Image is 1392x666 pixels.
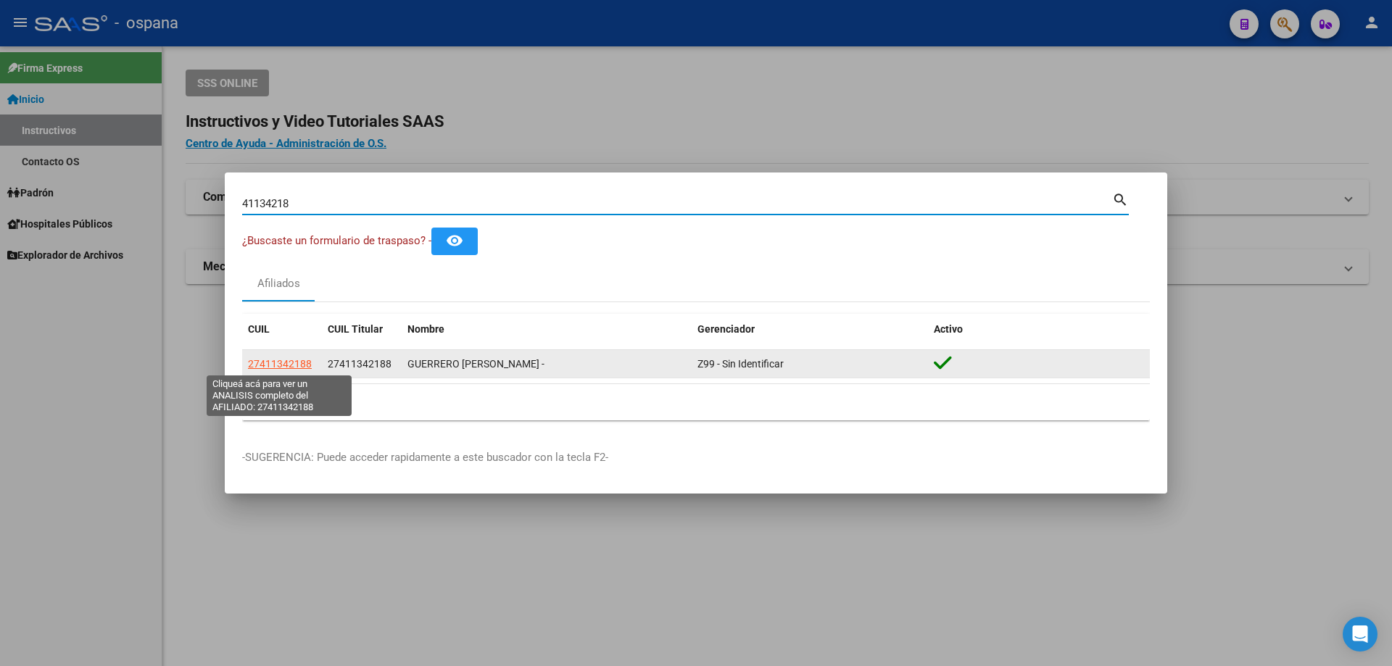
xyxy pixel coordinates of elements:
mat-icon: search [1112,190,1129,207]
span: Nombre [407,323,444,335]
datatable-header-cell: CUIL Titular [322,314,402,345]
datatable-header-cell: Activo [928,314,1150,345]
span: 27411342188 [248,358,312,370]
datatable-header-cell: Gerenciador [692,314,928,345]
datatable-header-cell: CUIL [242,314,322,345]
div: Afiliados [257,275,300,292]
p: -SUGERENCIA: Puede acceder rapidamente a este buscador con la tecla F2- [242,449,1150,466]
span: CUIL Titular [328,323,383,335]
span: Z99 - Sin Identificar [697,358,784,370]
datatable-header-cell: Nombre [402,314,692,345]
div: Open Intercom Messenger [1343,617,1377,652]
div: GUERRERO [PERSON_NAME] - [407,356,686,372]
span: Gerenciador [697,323,755,335]
div: 1 total [242,384,1150,420]
span: ¿Buscaste un formulario de traspaso? - [242,234,431,247]
span: 27411342188 [328,358,391,370]
mat-icon: remove_red_eye [446,232,463,249]
span: Activo [934,323,963,335]
span: CUIL [248,323,270,335]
